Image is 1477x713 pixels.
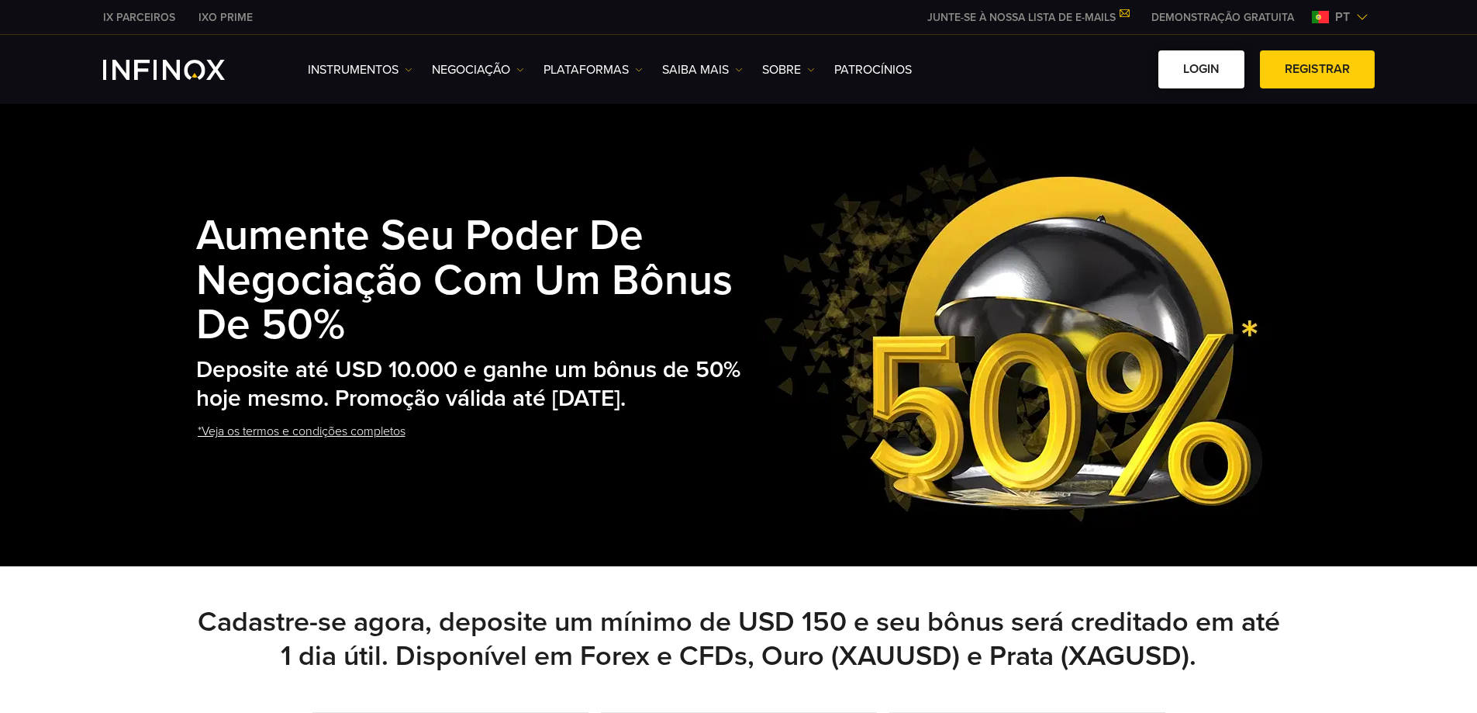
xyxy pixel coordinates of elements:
[544,61,643,79] a: PLATAFORMAS
[308,61,412,79] a: Instrumentos
[762,61,815,79] a: SOBRE
[196,605,1282,673] h2: Cadastre-se agora, deposite um mínimo de USD 150 e seu bônus será creditado em até 1 dia útil. Di...
[1329,8,1356,26] span: pt
[916,11,1140,24] a: JUNTE-SE À NOSSA LISTA DE E-MAILS
[196,210,733,351] strong: Aumente seu poder de negociação com um bônus de 50%
[1260,50,1375,88] a: Registrar
[196,356,748,413] h2: Deposite até USD 10.000 e ganhe um bônus de 50% hoje mesmo. Promoção válida até [DATE].
[103,60,261,80] a: INFINOX Logo
[196,413,407,451] a: *Veja os termos e condições completos
[1158,50,1244,88] a: Login
[432,61,524,79] a: NEGOCIAÇÃO
[187,9,264,26] a: INFINOX
[1140,9,1306,26] a: INFINOX MENU
[662,61,743,79] a: Saiba mais
[834,61,912,79] a: Patrocínios
[91,9,187,26] a: INFINOX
